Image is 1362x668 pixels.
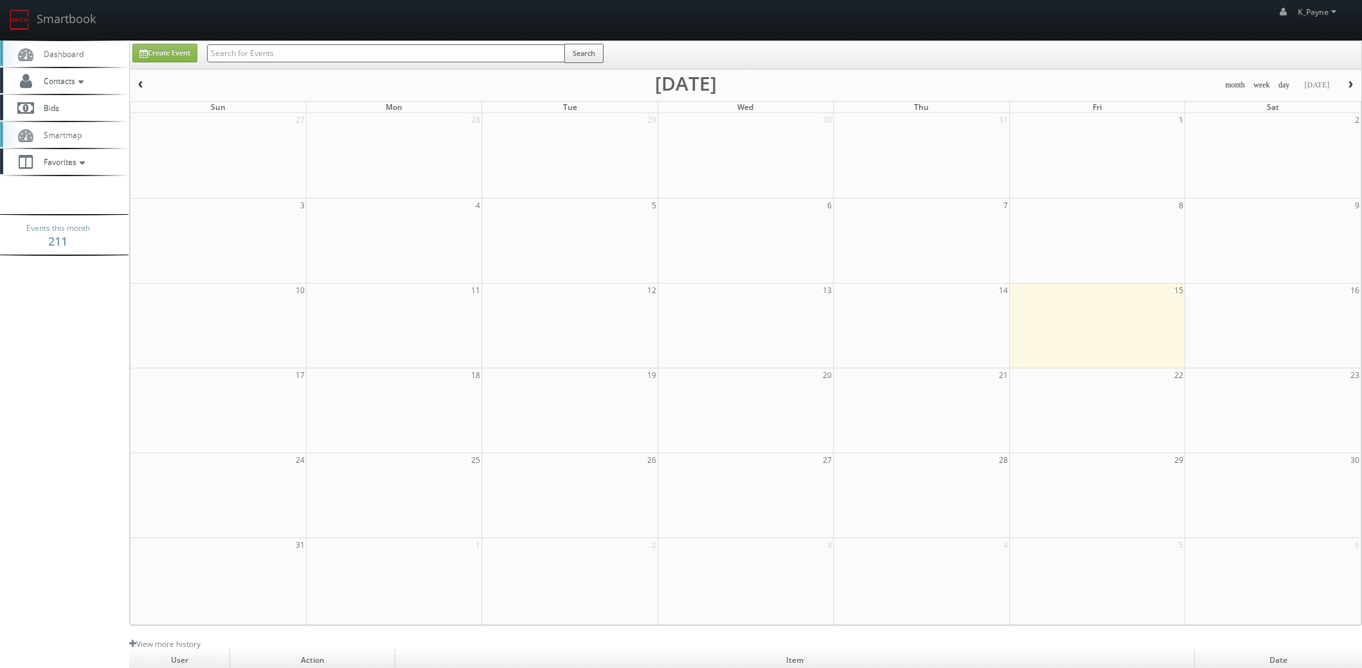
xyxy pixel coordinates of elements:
span: Mon [386,102,402,113]
span: Events this month [26,222,90,235]
span: 1 [1178,113,1185,127]
span: 5 [1178,538,1185,552]
span: 21 [998,368,1009,382]
span: 26 [646,453,658,467]
button: month [1221,77,1250,93]
span: 6 [826,199,833,212]
button: day [1274,77,1295,93]
span: 30 [1349,453,1361,467]
button: week [1249,77,1275,93]
span: 7 [1002,199,1009,212]
span: 1 [474,538,481,552]
span: Sun [211,102,226,113]
span: 3 [826,538,833,552]
span: 31 [998,113,1009,127]
button: [DATE] [1300,77,1334,93]
span: Bids [37,102,59,113]
h2: [DATE] [655,77,717,90]
span: 14 [998,284,1009,297]
span: 18 [470,368,481,382]
span: 6 [1354,538,1361,552]
a: Create Event [132,44,197,62]
span: Favorites [37,156,88,167]
span: 12 [646,284,658,297]
span: Sat [1267,102,1279,113]
span: 4 [474,199,481,212]
strong: 211 [48,233,67,249]
input: Search for Events [207,44,565,62]
span: Wed [737,102,753,113]
span: 22 [1173,368,1185,382]
span: 2 [650,538,658,552]
span: 31 [294,538,306,552]
span: 27 [821,453,833,467]
span: 15 [1173,284,1185,297]
button: Search [564,44,604,63]
span: 11 [470,284,481,297]
span: 20 [821,368,833,382]
span: 28 [470,113,481,127]
span: 5 [650,199,658,212]
span: Contacts [37,75,87,86]
span: Thu [914,102,929,113]
span: 3 [299,199,306,212]
span: 8 [1178,199,1185,212]
span: 10 [294,284,306,297]
img: smartbook-logo.png [10,10,30,30]
span: 28 [998,453,1009,467]
span: 19 [646,368,658,382]
span: 24 [294,453,306,467]
span: 4 [1002,538,1009,552]
span: 17 [294,368,306,382]
span: 9 [1354,199,1361,212]
span: 29 [646,113,658,127]
span: K_Payne [1298,6,1340,17]
a: View more history [129,638,201,649]
span: 30 [821,113,833,127]
span: Tue [563,102,577,113]
span: 13 [821,284,833,297]
span: 25 [470,453,481,467]
span: 2 [1354,113,1361,127]
span: 16 [1349,284,1361,297]
span: Dashboard [37,48,84,59]
span: 23 [1349,368,1361,382]
span: 29 [1173,453,1185,467]
span: 27 [294,113,306,127]
span: Smartmap [37,129,82,140]
span: Fri [1093,102,1102,113]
